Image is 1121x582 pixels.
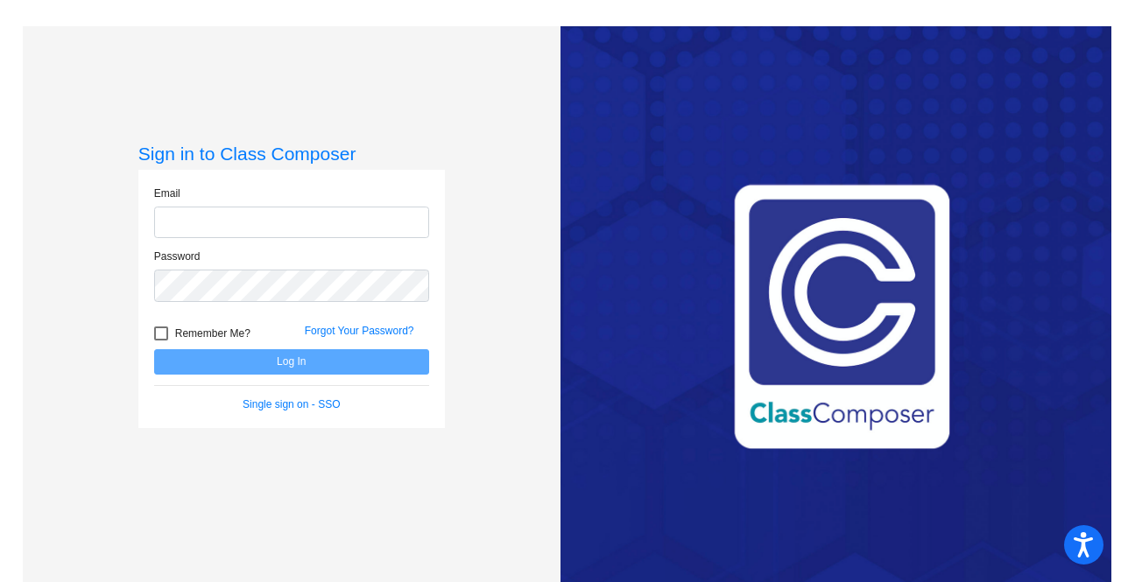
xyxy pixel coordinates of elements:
[175,323,250,344] span: Remember Me?
[243,398,340,410] a: Single sign on - SSO
[154,249,201,264] label: Password
[154,349,429,375] button: Log In
[138,143,445,165] h3: Sign in to Class Composer
[305,325,414,337] a: Forgot Your Password?
[154,186,180,201] label: Email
